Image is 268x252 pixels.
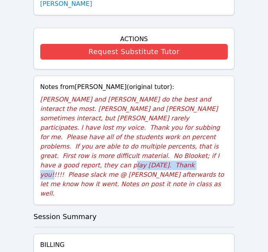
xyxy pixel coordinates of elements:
h4: Actions [40,34,228,44]
p: [PERSON_NAME] and [PERSON_NAME] do the best and interact the most. [PERSON_NAME] and [PERSON_NAME... [40,95,228,198]
div: Notes from [PERSON_NAME] (original tutor): [40,82,228,92]
h3: Session Summary [34,211,235,222]
button: Request Substitute Tutor [40,44,228,60]
h4: Billing [40,240,228,250]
